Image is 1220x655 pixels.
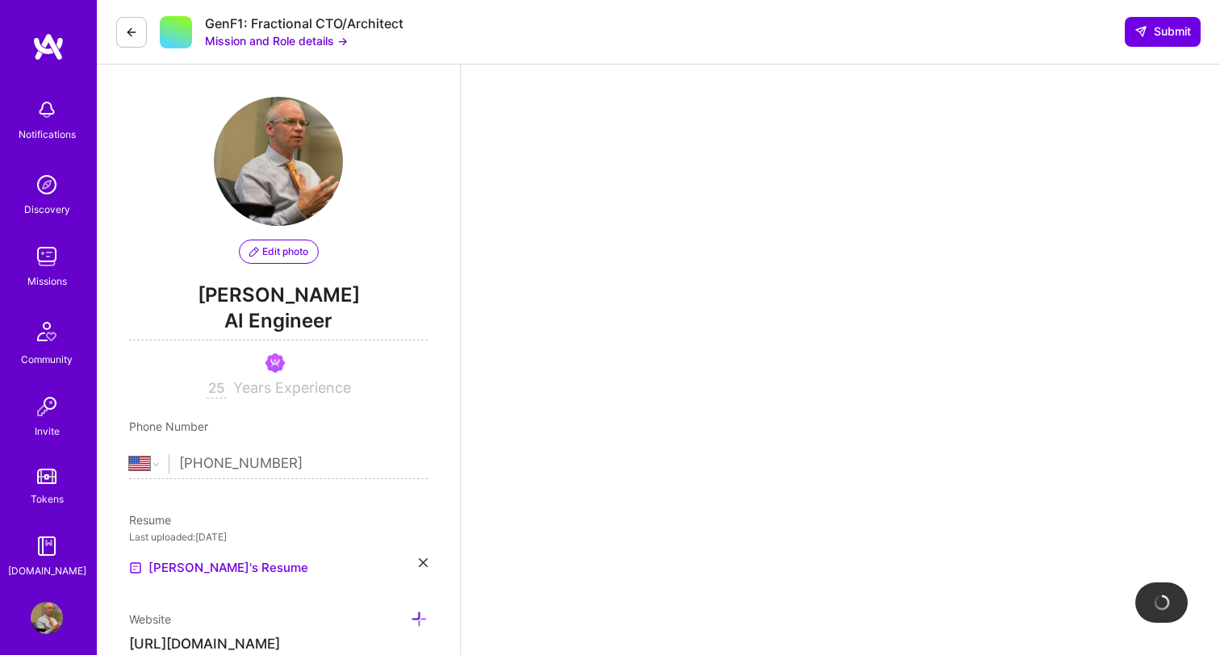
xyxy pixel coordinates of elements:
img: Invite [31,390,63,423]
a: [PERSON_NAME]'s Resume [129,558,308,578]
img: Community [27,312,66,351]
img: discovery [31,169,63,201]
div: Notifications [19,126,76,143]
i: icon LeftArrowDark [125,26,138,39]
i: icon SendLight [1134,25,1147,38]
div: [DOMAIN_NAME] [8,562,86,579]
img: loading [1150,591,1172,614]
button: Submit [1125,17,1201,46]
span: Phone Number [129,419,208,433]
img: User Avatar [31,602,63,634]
img: teamwork [31,240,63,273]
div: Discovery [24,201,70,218]
span: Years Experience [233,379,351,396]
span: Submit [1134,23,1191,40]
i: icon Close [419,558,428,567]
button: Edit photo [239,240,319,264]
input: +1 (000) 000-0000 [179,440,428,487]
div: Missions [27,273,67,290]
img: guide book [31,530,63,562]
div: Community [21,351,73,368]
button: Mission and Role details → [205,32,348,49]
div: GenF1: Fractional CTO/Architect [205,15,403,32]
div: Tokens [31,490,64,507]
input: XX [207,379,227,398]
img: Resume [129,561,142,574]
img: tokens [37,469,56,484]
img: bell [31,94,63,126]
img: logo [32,32,65,61]
div: Last uploaded: [DATE] [129,528,428,545]
i: icon PencilPurple [249,247,259,257]
span: [PERSON_NAME] [129,283,428,307]
span: AI Engineer [129,307,428,340]
img: Been on Mission [265,353,285,373]
a: User Avatar [27,602,67,634]
span: Website [129,612,171,626]
span: Resume [129,513,171,527]
span: Edit photo [249,244,308,259]
div: Invite [35,423,60,440]
img: User Avatar [214,97,343,226]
